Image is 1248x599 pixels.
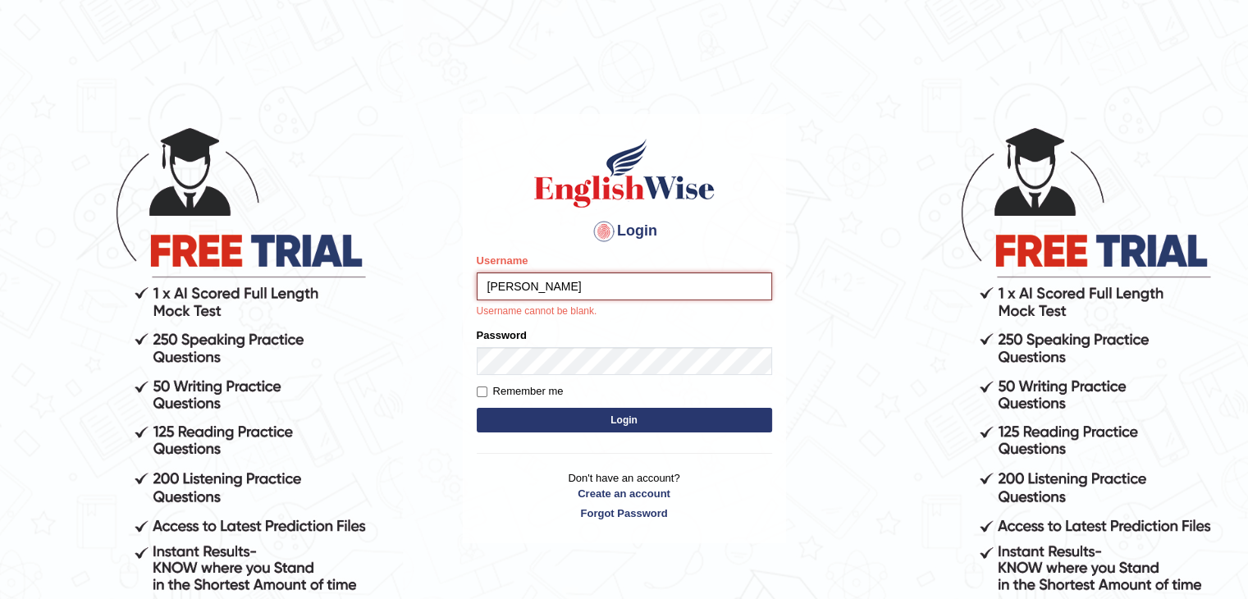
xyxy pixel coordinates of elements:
[477,470,772,521] p: Don't have an account?
[477,408,772,432] button: Login
[477,505,772,521] a: Forgot Password
[477,386,487,397] input: Remember me
[477,486,772,501] a: Create an account
[477,304,772,319] p: Username cannot be blank.
[477,218,772,245] h4: Login
[477,253,528,268] label: Username
[477,383,564,400] label: Remember me
[477,327,527,343] label: Password
[531,136,718,210] img: Logo of English Wise sign in for intelligent practice with AI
